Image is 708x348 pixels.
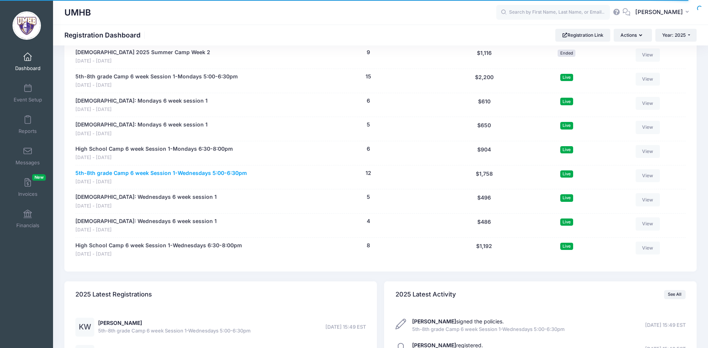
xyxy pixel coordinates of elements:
[10,174,46,201] a: InvoicesNew
[645,321,686,329] span: [DATE] 15:49 EST
[75,284,152,305] h4: 2025 Latest Registrations
[442,48,527,65] div: $1,116
[10,48,46,75] a: Dashboard
[367,121,370,129] button: 5
[75,169,247,177] a: 5th-8th grade Camp 6 week Session 1-Wednesdays 5:00-6:30pm
[75,324,94,331] a: KW
[614,29,652,42] button: Actions
[64,4,91,21] h1: UMHB
[366,73,371,81] button: 15
[16,222,39,229] span: Financials
[75,121,208,129] a: [DEMOGRAPHIC_DATA]: Mondays 6 week session 1
[75,58,210,65] span: [DATE] - [DATE]
[636,169,660,182] a: View
[367,97,370,105] button: 6
[560,170,573,178] span: Live
[560,98,573,105] span: Live
[442,73,527,89] div: $2,200
[442,145,527,161] div: $904
[10,143,46,169] a: Messages
[98,327,251,335] span: 5th-8th grade Camp 6 week Session 1-Wednesdays 5:00-6:30pm
[75,48,210,56] a: [DEMOGRAPHIC_DATA] 2025 Summer Camp Week 2
[395,284,456,305] h4: 2025 Latest Activity
[442,169,527,186] div: $1,758
[560,146,573,153] span: Live
[635,8,683,16] span: [PERSON_NAME]
[442,97,527,113] div: $610
[555,29,610,42] a: Registration Link
[64,31,147,39] h1: Registration Dashboard
[367,48,370,56] button: 9
[630,4,697,21] button: [PERSON_NAME]
[18,191,38,197] span: Invoices
[75,318,94,337] div: KW
[496,5,610,20] input: Search by First Name, Last Name, or Email...
[367,145,370,153] button: 6
[75,82,238,89] span: [DATE] - [DATE]
[442,121,527,137] div: $650
[75,217,217,225] a: [DEMOGRAPHIC_DATA]: Wednesdays 6 week session 1
[19,128,37,134] span: Reports
[442,193,527,209] div: $496
[75,226,217,234] span: [DATE] - [DATE]
[367,193,370,201] button: 5
[412,318,504,325] a: [PERSON_NAME]signed the policies.
[75,242,242,250] a: High School Camp 6 week Session 1-Wednesdays 6:30-8:00pm
[367,217,370,225] button: 4
[367,242,370,250] button: 8
[412,318,456,325] strong: [PERSON_NAME]
[14,97,42,103] span: Event Setup
[560,218,573,226] span: Live
[13,11,41,40] img: UMHB
[75,106,208,113] span: [DATE] - [DATE]
[75,73,238,81] a: 5th-8th grade Camp 6 week Session 1-Mondays 5:00-6:30pm
[75,145,233,153] a: High School Camp 6 week Session 1-Mondays 6:30-8:00pm
[75,130,208,137] span: [DATE] - [DATE]
[655,29,697,42] button: Year: 2025
[558,50,575,57] span: Ended
[442,217,527,234] div: $486
[560,194,573,201] span: Live
[560,243,573,250] span: Live
[32,174,46,181] span: New
[636,121,660,134] a: View
[75,251,242,258] span: [DATE] - [DATE]
[75,178,247,186] span: [DATE] - [DATE]
[10,206,46,232] a: Financials
[664,290,686,299] a: See All
[442,242,527,258] div: $1,192
[560,74,573,81] span: Live
[366,169,371,177] button: 12
[10,111,46,138] a: Reports
[75,97,208,105] a: [DEMOGRAPHIC_DATA]: Mondays 6 week session 1
[15,65,41,72] span: Dashboard
[412,326,565,333] span: 5th-8th grade Camp 6 week Session 1-Wednesdays 5:00-6:30pm
[75,154,233,161] span: [DATE] - [DATE]
[636,242,660,254] a: View
[636,217,660,230] a: View
[75,203,217,210] span: [DATE] - [DATE]
[560,122,573,129] span: Live
[662,32,686,38] span: Year: 2025
[636,48,660,61] a: View
[636,145,660,158] a: View
[98,320,142,326] a: [PERSON_NAME]
[636,193,660,206] a: View
[10,80,46,106] a: Event Setup
[636,97,660,110] a: View
[16,159,40,166] span: Messages
[325,323,366,331] span: [DATE] 15:49 EST
[75,193,217,201] a: [DEMOGRAPHIC_DATA]: Wednesdays 6 week session 1
[636,73,660,86] a: View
